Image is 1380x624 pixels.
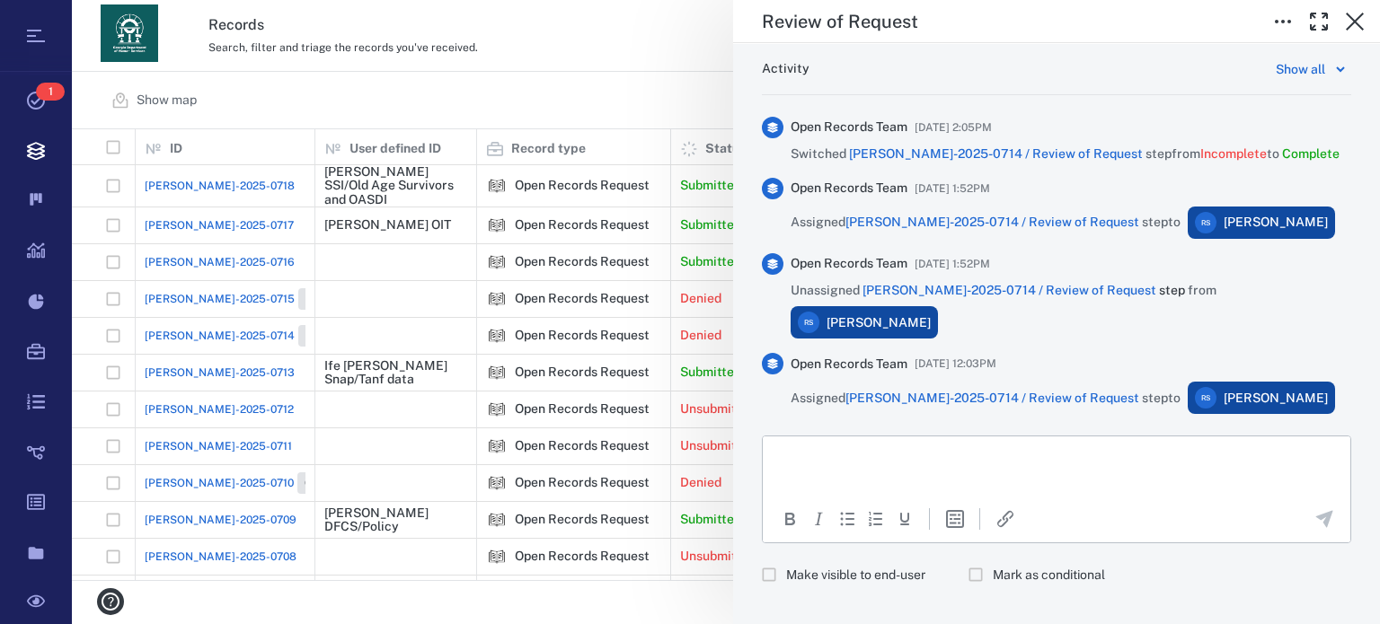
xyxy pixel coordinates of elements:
span: Complete [1282,146,1340,161]
div: Numbered list [865,508,887,530]
button: Toggle to Edit Boxes [1265,4,1301,40]
span: Switched step from to [791,145,1340,163]
button: Italic [808,508,829,530]
span: Help [40,13,77,29]
button: Insert template [944,508,966,530]
span: step [862,283,1185,297]
button: Bold [779,508,801,530]
div: Show all [1276,58,1325,80]
span: Incomplete [1200,146,1267,161]
span: Mark as conditional [993,567,1105,584]
span: Open Records Team [791,119,907,136]
a: [PERSON_NAME]-2025-0714 / Review of Request [845,391,1139,405]
span: Open Records Team [791,180,907,198]
span: [DATE] 1:52PM [915,253,990,275]
div: R S [1195,387,1216,409]
h5: Review of Request [762,11,918,33]
div: Citizen will see comment [762,558,940,592]
h6: Activity [762,60,809,78]
button: Close [1337,4,1373,40]
button: Insert/edit link [995,508,1016,530]
span: Open Records Team [791,255,907,273]
a: [PERSON_NAME]-2025-0714 / Review of Request [849,146,1143,161]
div: R S [1195,212,1216,233]
button: Send the comment [1314,508,1335,530]
span: Assigned step to [791,214,1181,232]
a: [PERSON_NAME]-2025-0714 / Review of Request [862,283,1156,297]
span: Unassigned from [791,282,1216,300]
span: [PERSON_NAME] [1224,214,1328,232]
span: [DATE] 2:05PM [915,117,992,138]
div: Bullet list [836,508,858,530]
a: [PERSON_NAME]-2025-0714 / Review of Request [845,215,1139,229]
iframe: Rich Text Area [763,436,1350,494]
button: Underline [894,508,916,530]
span: [PERSON_NAME] [1224,390,1328,408]
div: Comment will be marked as non-final decision [969,558,1119,592]
span: [DATE] 12:03PM [915,353,996,374]
span: Assigned step to [791,390,1181,408]
span: Open Records Team [791,356,907,374]
span: [PERSON_NAME] [827,314,931,332]
span: [DATE] 1:52PM [915,178,990,199]
div: R S [798,312,819,333]
span: 1 [36,83,65,101]
button: Toggle Fullscreen [1301,4,1337,40]
span: Make visible to end-user [786,567,925,584]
